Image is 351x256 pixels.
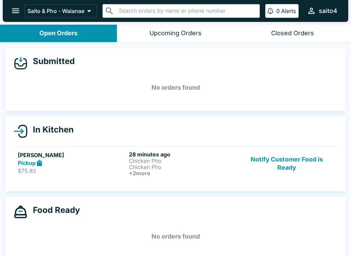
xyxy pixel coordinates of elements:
[129,164,237,170] p: Chicken Pho
[27,8,84,14] p: Saito & Pho - Waianae
[129,151,237,158] h6: 28 minutes ago
[117,6,257,16] input: Search orders by name or phone number
[24,4,97,17] button: Saito & Pho - Waianae
[129,170,237,176] h6: + 2 more
[149,29,202,37] div: Upcoming Orders
[271,29,314,37] div: Closed Orders
[304,3,340,18] button: saito4
[7,2,24,20] button: open drawer
[276,8,280,14] p: 0
[14,146,337,180] a: [PERSON_NAME]Pickup$75.8228 minutes agoChicken PhoChicken Pho+2moreNotify Customer Food is Ready
[129,158,237,164] p: Chicken Pho
[27,56,75,66] h4: Submitted
[39,29,77,37] div: Open Orders
[319,7,337,15] div: saito4
[27,125,74,135] h4: In Kitchen
[18,167,126,174] p: $75.82
[18,159,36,166] strong: Pickup
[14,224,337,249] h5: No orders found
[14,75,337,100] h5: No orders found
[18,151,126,159] h5: [PERSON_NAME]
[27,205,80,215] h4: Food Ready
[281,8,296,14] p: Alerts
[240,151,333,176] button: Notify Customer Food is Ready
